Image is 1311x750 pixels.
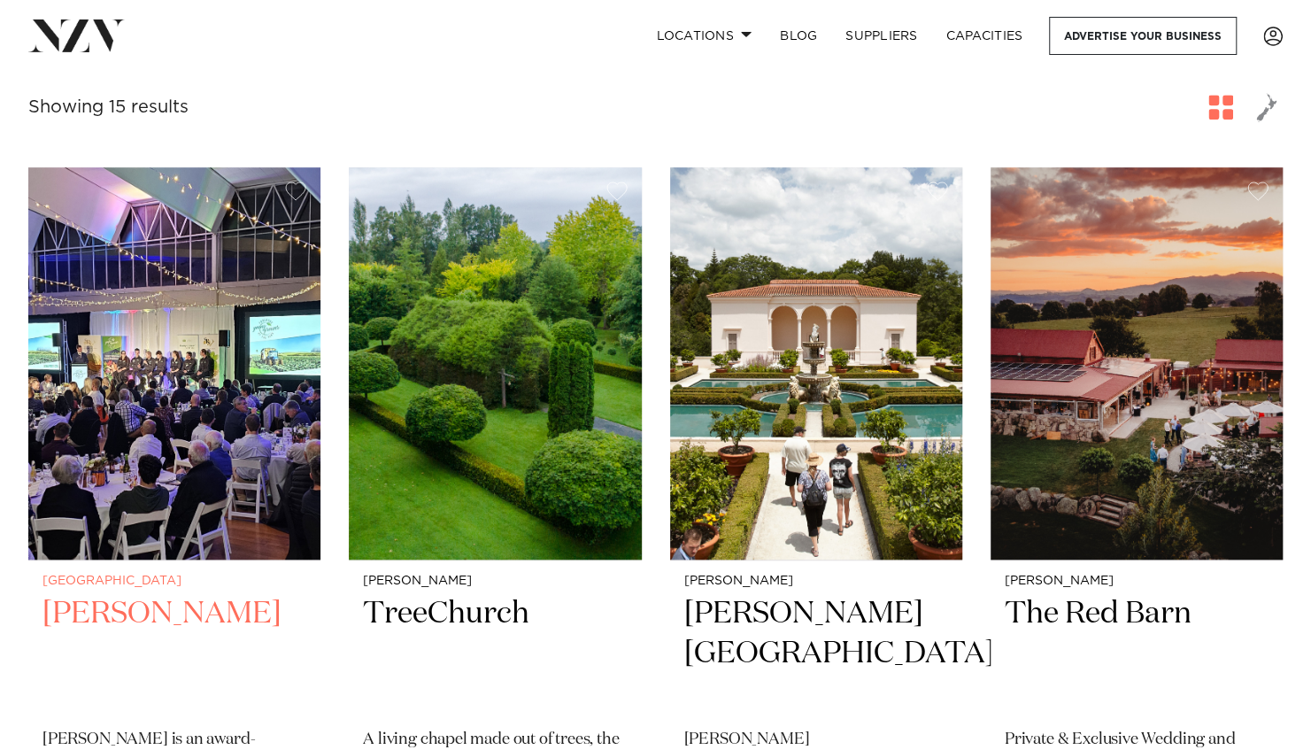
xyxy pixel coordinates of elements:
h2: [PERSON_NAME][GEOGRAPHIC_DATA] [684,594,948,714]
h2: [PERSON_NAME] [42,594,306,714]
a: Locations [642,17,766,55]
a: SUPPLIERS [831,17,931,55]
small: [PERSON_NAME] [684,575,948,588]
img: nzv-logo.png [28,19,125,51]
a: Capacities [932,17,1037,55]
h2: TreeChurch [363,594,627,714]
small: [PERSON_NAME] [363,575,627,588]
small: [GEOGRAPHIC_DATA] [42,575,306,588]
a: Advertise your business [1049,17,1237,55]
small: [PERSON_NAME] [1005,575,1269,588]
div: Showing 15 results [28,94,189,121]
a: BLOG [766,17,831,55]
h2: The Red Barn [1005,594,1269,714]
